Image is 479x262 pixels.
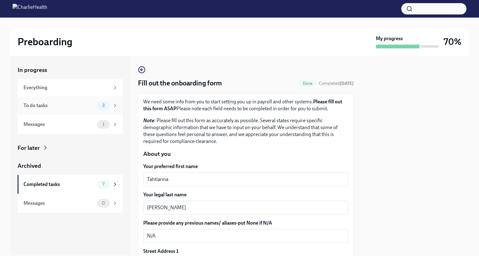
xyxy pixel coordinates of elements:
a: Completed tasks7 [18,175,123,194]
div: For later [18,144,40,152]
img: CharlieHealth [13,4,47,14]
label: Street Address 1 [143,248,178,255]
label: Please provide any previous names/ aliases-put None if N/A [143,220,348,227]
textarea: Tahtianna [147,176,345,183]
span: 7 [98,182,108,187]
p: We need some info from you to start setting you up in payroll and other systems. Please note each... [143,98,348,112]
h4: Fill out the onboarding form [138,79,222,88]
span: Done [299,81,316,86]
p: About you [143,150,348,158]
span: 3 [98,103,108,108]
p: : Please fill out this form as accurately as possible. Several states require specific demographi... [143,117,348,145]
div: Everything [24,84,110,91]
strong: Note [143,117,154,123]
a: Everything [18,79,123,96]
span: September 25th, 2025 09:05 [319,80,354,86]
div: Messages [24,121,95,128]
a: Messages1 [18,115,123,134]
div: To do tasks [24,102,95,109]
span: 0 [98,201,109,205]
label: Your legal last name [143,191,348,198]
a: Archived [18,162,123,170]
h3: 70% [444,36,461,47]
textarea: [PERSON_NAME] [147,204,345,211]
div: Completed tasks [24,181,95,188]
a: For later [18,144,123,152]
div: Messages [24,200,95,207]
h2: Preboarding [18,35,72,48]
span: 1 [99,122,108,127]
a: In progress [18,66,123,74]
a: To do tasks3 [18,96,123,115]
strong: [DATE] [340,81,354,86]
a: Messages0 [18,194,123,213]
label: Your preferred first name [143,163,348,170]
strong: My progress [376,35,403,42]
span: Completed [319,81,354,86]
textarea: N/A [147,232,345,240]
